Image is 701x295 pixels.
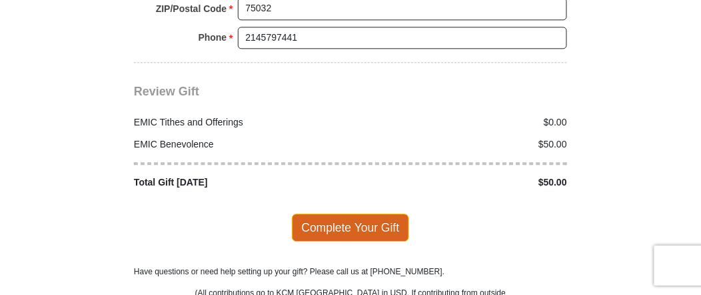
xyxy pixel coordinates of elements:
[134,85,199,98] span: Review Gift
[292,214,410,242] span: Complete Your Gift
[199,28,227,47] strong: Phone
[127,137,351,152] div: EMIC Benevolence
[134,266,567,278] p: Have questions or need help setting up your gift? Please call us at [PHONE_NUMBER].
[350,176,574,190] div: $50.00
[350,115,574,129] div: $0.00
[127,176,351,190] div: Total Gift [DATE]
[350,137,574,152] div: $50.00
[127,115,351,129] div: EMIC Tithes and Offerings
